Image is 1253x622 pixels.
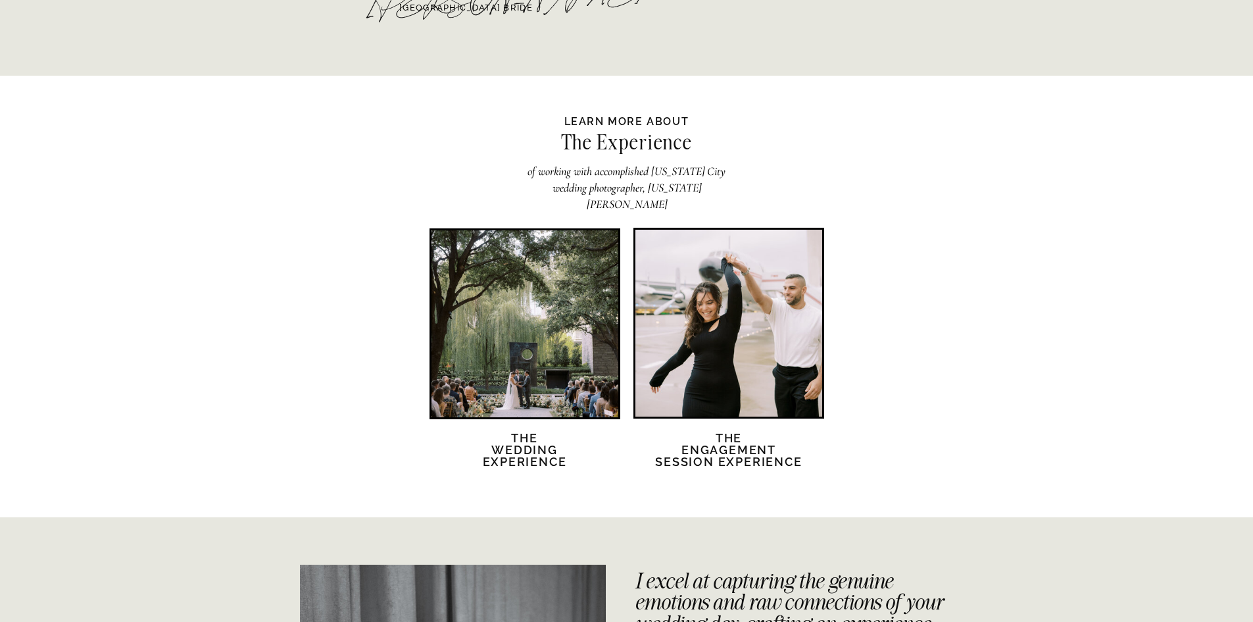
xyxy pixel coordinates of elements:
h2: The Engagement session Experience [654,432,804,484]
a: [GEOGRAPHIC_DATA] BRIDE [378,1,554,15]
h2: of working with accomplished [US_STATE] City wedding photographer, [US_STATE][PERSON_NAME] [521,163,733,195]
a: TheEngagement session Experience [654,432,804,484]
h2: The Wedding Experience [468,432,581,484]
h2: The Experience [485,132,769,159]
h2: Learn more about [560,114,694,128]
a: TheWedding Experience [468,432,581,484]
